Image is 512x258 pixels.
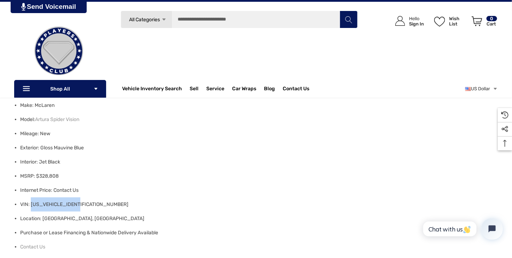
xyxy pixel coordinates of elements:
[206,86,224,93] a: Service
[190,82,206,96] a: Sell
[395,16,405,26] svg: Icon User Account
[283,86,309,93] a: Contact Us
[20,183,494,197] li: Internet Price: Contact Us
[190,86,199,93] span: Sell
[465,82,498,96] a: USD
[22,85,33,93] svg: Icon Line
[431,9,468,33] a: Wish List Wish List
[20,212,494,226] li: Location: [GEOGRAPHIC_DATA], [GEOGRAPHIC_DATA]
[501,111,508,119] svg: Recently Viewed
[409,16,424,21] p: Hello
[121,11,172,28] a: All Categories Icon Arrow Down Icon Arrow Up
[340,11,357,28] button: Search
[20,98,494,113] li: Make: McLaren
[20,127,494,141] li: Mileage: New
[93,86,98,91] svg: Icon Arrow Down
[20,141,494,155] li: Exterior: Gloss Mauvine Blue
[20,113,494,127] li: Model:
[20,155,494,169] li: Interior: Jet Black
[232,86,256,93] span: Car Wraps
[122,86,182,93] a: Vehicle Inventory Search
[20,240,45,254] a: Contact Us
[387,9,427,33] a: Sign in
[472,16,482,26] svg: Review Your Cart
[232,82,264,96] a: Car Wraps
[498,140,512,147] svg: Top
[415,212,509,246] iframe: Tidio Chat
[409,21,424,27] p: Sign In
[487,16,497,21] p: 0
[468,9,498,36] a: Cart with 0 items
[449,16,468,27] p: Wish List
[20,197,494,212] li: VIN: [US_VEHICLE_IDENTIFICATION_NUMBER]
[35,113,79,127] a: Artura Spider Vision
[20,169,494,183] li: MSRP: $328,808
[20,226,494,240] li: Purchase or Lease Financing & Nationwide Delivery Available
[264,86,275,93] a: Blog
[161,17,167,22] svg: Icon Arrow Down
[434,17,445,27] svg: Wish List
[487,21,497,27] p: Cart
[14,80,106,98] p: Shop All
[23,16,94,86] img: Players Club | Cars For Sale
[501,126,508,133] svg: Social Media
[130,17,160,23] span: All Categories
[21,3,26,11] img: PjwhLS0gR2VuZXJhdG9yOiBHcmF2aXQuaW8gLS0+PHN2ZyB4bWxucz0iaHR0cDovL3d3dy53My5vcmcvMjAwMC9zdmciIHhtb...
